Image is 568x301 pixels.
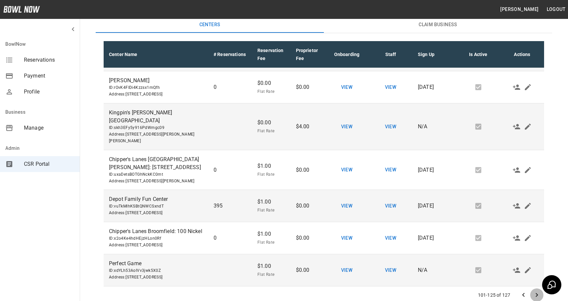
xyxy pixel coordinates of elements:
[380,164,401,176] button: View
[418,123,451,131] p: N/A
[418,266,451,274] p: N/A
[380,200,401,212] button: View
[208,41,252,68] th: # Reservations
[511,200,522,211] button: Make Admin
[257,128,285,135] span: Flat Rate
[380,232,401,244] button: View
[522,164,533,176] button: Edit
[257,89,285,95] span: Flat Rate
[418,166,451,174] p: [DATE]
[109,203,203,210] span: ID: vuTkMlhKSBtQNWCSxndT
[325,41,369,68] th: Onboarding
[413,41,456,68] th: Sign Up
[252,41,291,68] th: Reservation Fee
[24,124,74,132] span: Manage
[336,164,357,176] button: View
[522,232,533,244] button: Edit
[418,234,451,242] p: [DATE]
[257,262,285,270] p: $1.00
[511,82,522,93] button: Make Admin
[522,82,533,93] button: Edit
[109,131,203,145] span: Address : [STREET_ADDRESS][PERSON_NAME][PERSON_NAME]
[478,292,510,298] p: 101-125 of 127
[456,41,500,68] th: Is Active
[336,264,357,276] button: View
[257,271,285,278] span: Flat Rate
[369,41,413,68] th: Staff
[257,79,285,87] p: $0.00
[500,41,544,68] th: Actions
[109,235,203,242] span: ID: x2o4Ke4hdHEjzHLon0Rf
[336,81,357,93] button: View
[109,171,203,178] span: ID: uxaDetsBOTGhNckKC0mt
[24,160,74,168] span: CSR Portal
[257,198,285,206] p: $1.00
[511,265,522,276] button: Make Admin
[96,17,324,33] button: Centers
[296,83,320,91] p: $0.00
[511,232,522,244] button: Make Admin
[109,178,203,185] span: Address : [STREET_ADDRESS][PERSON_NAME]
[522,121,533,132] button: Edit
[511,164,522,176] button: Make Admin
[109,268,203,274] span: ID: xdYLh53AoIVv3jwk5X0Z
[24,88,74,96] span: Profile
[336,232,357,244] button: View
[96,17,552,33] div: basic tabs example
[109,227,203,235] p: Chipper's Lanes Broomfield: 100 Nickel
[336,200,357,212] button: View
[257,119,285,127] p: $0.00
[109,91,203,98] span: Address : [STREET_ADDRESS]
[296,166,320,174] p: $0.00
[24,72,74,80] span: Payment
[109,85,203,91] span: ID: rOvK4FIDi4Kzzsx1mQfh
[257,207,285,214] span: Flat Rate
[544,3,568,16] button: Logout
[380,121,401,133] button: View
[24,56,74,64] span: Reservations
[418,202,451,210] p: [DATE]
[109,242,203,249] span: Address : [STREET_ADDRESS]
[498,3,541,16] button: [PERSON_NAME]
[109,195,203,203] p: Depot Family Fun Center
[380,264,401,276] button: View
[3,6,40,13] img: logo
[380,81,401,93] button: View
[522,200,533,211] button: Edit
[291,41,325,68] th: Proprietor Fee
[418,83,451,91] p: [DATE]
[109,274,203,281] span: Address : [STREET_ADDRESS]
[511,121,522,132] button: Make Admin
[109,155,203,171] p: Chipper's Lanes [GEOGRAPHIC_DATA][PERSON_NAME]: [STREET_ADDRESS]
[296,123,320,131] p: $4.00
[214,202,247,210] p: 395
[522,265,533,276] button: Edit
[296,266,320,274] p: $0.00
[257,230,285,238] p: $1.00
[104,41,208,68] th: Center Name
[109,109,203,125] p: Kingpin's [PERSON_NAME][GEOGRAPHIC_DATA]
[296,234,320,242] p: $0.00
[257,162,285,170] p: $1.00
[109,77,203,85] p: [PERSON_NAME]
[324,17,552,33] button: Claim Business
[296,202,320,210] p: $0.00
[214,83,247,91] p: 0
[257,239,285,246] span: Flat Rate
[214,166,247,174] p: 0
[257,171,285,178] span: Flat Rate
[109,125,203,131] span: ID: skh3EFy5y916PdWmgc09
[109,260,203,268] p: Perfect Game
[336,121,357,133] button: View
[109,210,203,216] span: Address : [STREET_ADDRESS]
[214,234,247,242] p: 0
